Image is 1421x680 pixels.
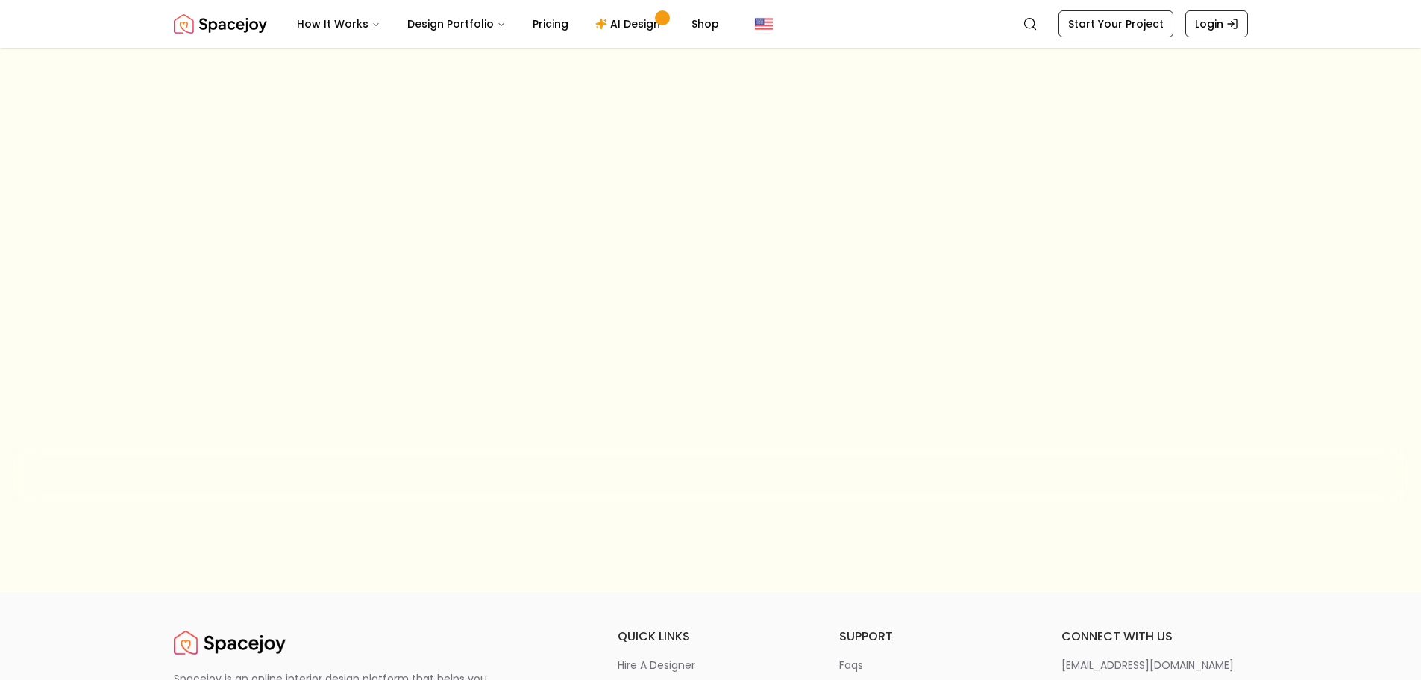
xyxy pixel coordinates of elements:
[1061,658,1234,673] p: [EMAIL_ADDRESS][DOMAIN_NAME]
[395,9,518,39] button: Design Portfolio
[839,628,1026,646] h6: support
[755,15,773,33] img: United States
[174,9,267,39] img: Spacejoy Logo
[174,628,286,658] img: Spacejoy Logo
[839,658,863,673] p: faqs
[618,658,804,673] a: hire a designer
[285,9,392,39] button: How It Works
[618,628,804,646] h6: quick links
[1061,628,1248,646] h6: connect with us
[1058,10,1173,37] a: Start Your Project
[618,658,695,673] p: hire a designer
[285,9,731,39] nav: Main
[174,628,286,658] a: Spacejoy
[839,658,1026,673] a: faqs
[1185,10,1248,37] a: Login
[583,9,677,39] a: AI Design
[680,9,731,39] a: Shop
[174,9,267,39] a: Spacejoy
[1061,658,1248,673] a: [EMAIL_ADDRESS][DOMAIN_NAME]
[521,9,580,39] a: Pricing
